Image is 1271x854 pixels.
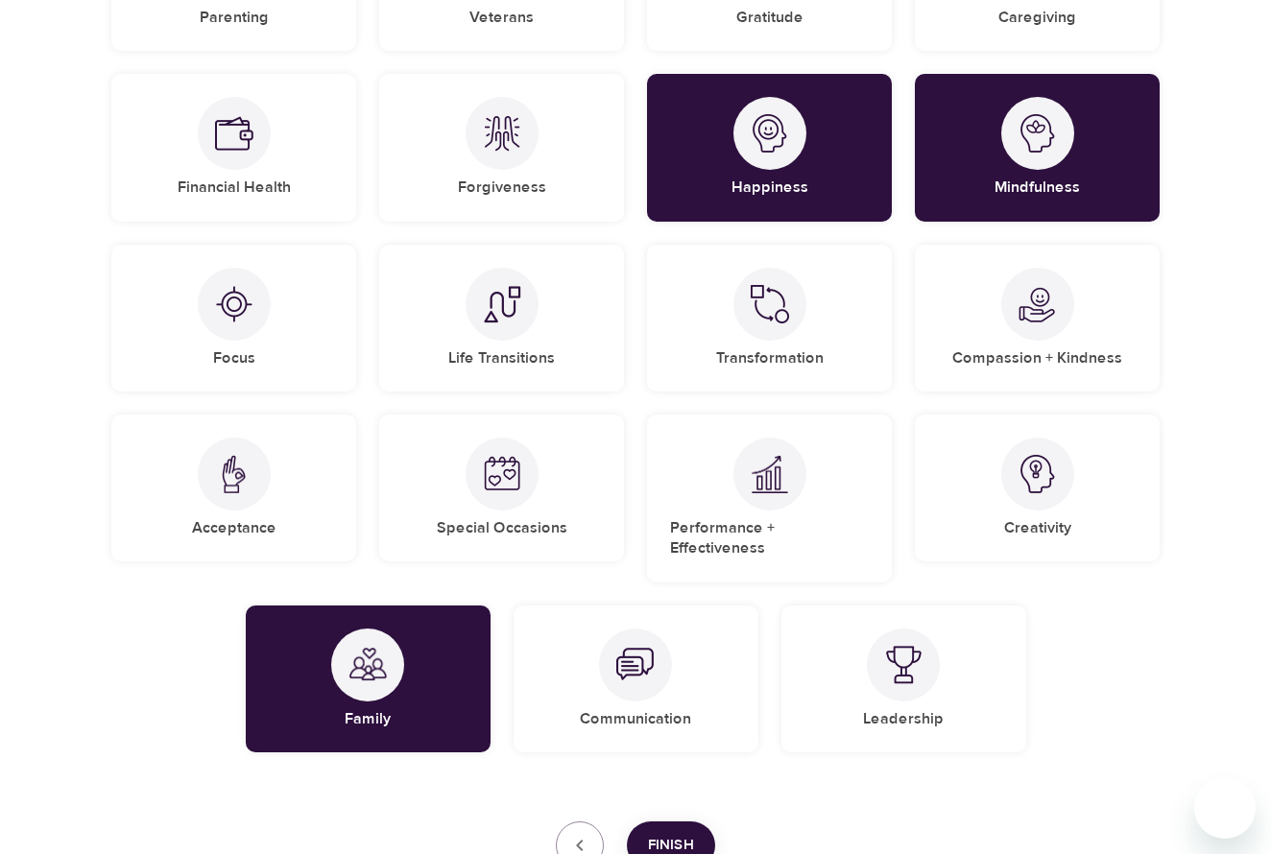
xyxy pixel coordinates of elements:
div: Compassion + KindnessCompassion + Kindness [915,245,1160,391]
div: Financial HealthFinancial Health [111,74,356,221]
img: Transformation [751,285,789,323]
div: TransformationTransformation [647,245,892,391]
h5: Caregiving [998,8,1076,28]
img: Communication [616,646,655,684]
img: Life Transitions [483,285,521,323]
img: Performance + Effectiveness [751,455,789,494]
img: Leadership [884,646,923,684]
h5: Forgiveness [458,178,546,198]
div: Performance + EffectivenessPerformance + Effectiveness [647,415,892,582]
h5: Family [345,709,391,729]
h5: Communication [580,709,691,729]
h5: Special Occasions [437,518,567,538]
div: AcceptanceAcceptance [111,415,356,561]
h5: Leadership [863,709,944,729]
h5: Performance + Effectiveness [670,518,869,559]
img: Special Occasions [483,455,521,493]
div: CommunicationCommunication [514,605,758,752]
div: LeadershipLeadership [781,605,1026,752]
h5: Compassion + Kindness [952,348,1122,368]
h5: Veterans [469,8,534,28]
div: ForgivenessForgiveness [379,74,624,221]
div: HappinessHappiness [647,74,892,221]
img: Forgiveness [483,114,521,153]
img: Compassion + Kindness [1019,285,1057,323]
img: Mindfulness [1019,114,1057,153]
h5: Happiness [731,178,808,198]
h5: Mindfulness [995,178,1080,198]
h5: Gratitude [736,8,803,28]
img: Financial Health [215,114,253,153]
h5: Focus [213,348,255,368]
img: Focus [215,285,253,323]
img: Acceptance [215,455,253,494]
iframe: Button to launch messaging window [1194,777,1256,839]
div: Life TransitionsLife Transitions [379,245,624,391]
h5: Creativity [1004,518,1071,538]
h5: Transformation [716,348,824,368]
div: CreativityCreativity [915,415,1160,561]
img: Happiness [751,114,789,153]
h5: Parenting [200,8,269,28]
h5: Financial Health [178,178,291,198]
img: Creativity [1019,455,1057,493]
div: MindfulnessMindfulness [915,74,1160,221]
h5: Acceptance [192,518,276,538]
img: Family [348,646,387,684]
h5: Life Transitions [448,348,555,368]
div: Special OccasionsSpecial Occasions [379,415,624,561]
div: FocusFocus [111,245,356,391]
div: FamilyFamily [246,605,491,752]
